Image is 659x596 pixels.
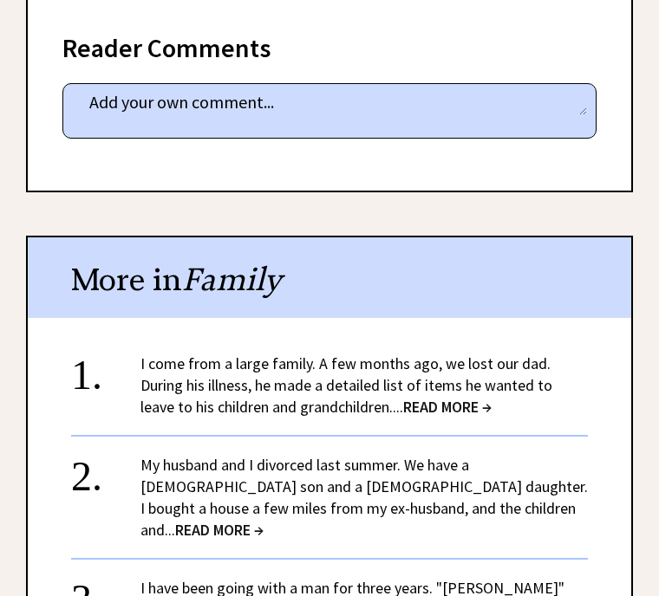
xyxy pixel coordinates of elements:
div: 2. [71,455,140,487]
span: Family [182,261,282,300]
div: More in [28,238,631,319]
span: READ MORE → [175,521,264,541]
a: My husband and I divorced last summer. We have a [DEMOGRAPHIC_DATA] son and a [DEMOGRAPHIC_DATA] ... [140,456,588,541]
div: 1. [71,353,140,385]
span: READ MORE → [403,398,492,418]
a: I come from a large family. A few months ago, we lost our dad. During his illness, he made a deta... [140,354,552,418]
div: Reader Comments [62,30,597,58]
